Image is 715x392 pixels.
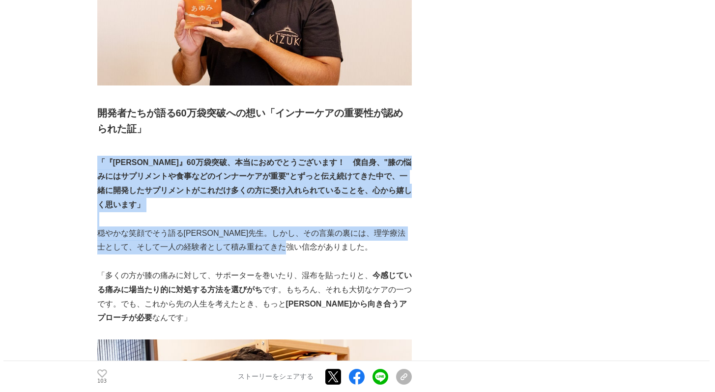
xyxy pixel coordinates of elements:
[97,379,107,384] p: 103
[97,226,412,255] p: 穏やかな笑顔でそう語る[PERSON_NAME]先生。しかし、その言葉の裏には、理学療法士として、そして一人の経験者として積み重ねてきた強い信念がありました。
[238,372,314,381] p: ストーリーをシェアする
[97,158,412,209] strong: 「『[PERSON_NAME]』60万袋突破、本当におめでとうございます！ 僕自身、"膝の悩みにはサプリメントや食事などのインナーケアが重要"とずっと伝え続けてきた中で、一緒に開発したサプリメン...
[97,271,412,294] strong: 今感じている痛みに場当たり的に対処する方法を選びがち
[97,269,412,325] p: 「多くの方が膝の痛みに対して、サポーターを巻いたり、湿布を貼ったりと、 です。もちろん、それも大切なケアの一つです。でも、これから先の人生を考えたとき、もっと なんです」
[97,300,407,322] strong: [PERSON_NAME]から向き合うアプローチが必要
[97,108,403,134] strong: 開発者たちが語る60万袋突破への想い「インナーケアの重要性が認められた証」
